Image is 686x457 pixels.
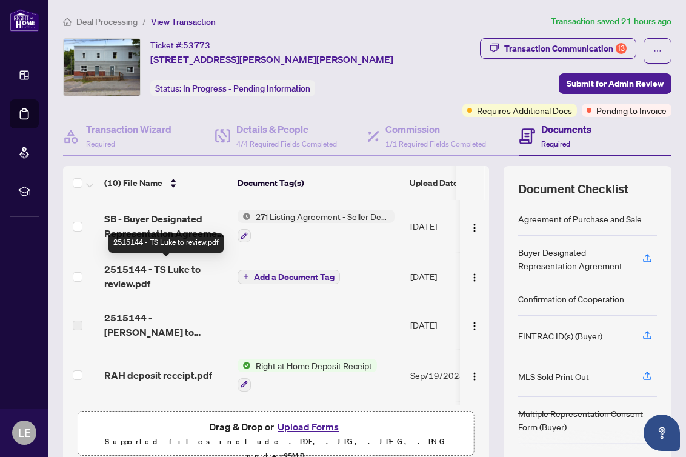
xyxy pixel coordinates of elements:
span: plus [243,273,249,279]
div: FINTRAC ID(s) (Buyer) [518,329,602,342]
button: Upload Forms [274,419,342,435]
div: Buyer Designated Representation Agreement [518,245,628,272]
img: logo [10,9,39,32]
h4: Documents [541,122,591,136]
span: Pending to Invoice [596,104,667,117]
div: Ticket #: [150,38,210,52]
button: Logo [465,267,484,286]
span: Document Checklist [518,181,628,198]
h4: Transaction Wizard [86,122,171,136]
span: 53773 [183,40,210,51]
div: 2515144 - TS Luke to review.pdf [108,233,224,253]
img: Logo [470,321,479,331]
span: Drag & Drop or [209,419,342,435]
span: Right at Home Deposit Receipt [251,359,377,372]
span: Submit for Admin Review [567,74,664,93]
button: Logo [465,315,484,335]
span: Upload Date [410,176,458,190]
span: 2515144 - TS Luke to review.pdf [104,262,228,291]
button: Add a Document Tag [238,270,340,284]
button: Logo [465,216,484,236]
button: Add a Document Tag [238,269,340,284]
td: Sep/19/2025 [405,349,488,401]
div: MLS Sold Print Out [518,370,589,383]
span: View Transaction [151,16,216,27]
button: Transaction Communication13 [480,38,636,59]
div: 13 [616,43,627,54]
div: Transaction Communication [504,39,627,58]
img: Status Icon [238,210,251,223]
span: 4/4 Required Fields Completed [236,139,337,148]
span: RAH deposit receipt.pdf [104,368,212,382]
span: SB - Buyer Designated Representation Agreement - Authority for Purch 2.pdf [104,212,228,241]
th: (10) File Name [99,166,233,200]
span: In Progress - Pending Information [183,83,310,94]
span: 271 Listing Agreement - Seller Designated Representation Agreement Authority to Offer for Sale [251,210,395,223]
td: [DATE] [405,200,488,252]
div: Confirmation of Cooperation [518,292,624,305]
span: LE [18,424,31,441]
button: Status Icon271 Listing Agreement - Seller Designated Representation Agreement Authority to Offer ... [238,210,395,242]
span: 1/1 Required Fields Completed [385,139,486,148]
img: Logo [470,223,479,233]
div: Agreement of Purchase and Sale [518,212,642,225]
span: ellipsis [653,47,662,55]
button: Submit for Admin Review [559,73,671,94]
span: Required [86,139,115,148]
span: Deal Processing [76,16,138,27]
span: 2515144 - [PERSON_NAME] to review.pdf [104,310,228,339]
button: Logo [465,365,484,385]
span: Required [541,139,570,148]
article: Transaction saved 21 hours ago [551,15,671,28]
td: [DATE] [405,301,488,349]
div: Status: [150,80,315,96]
button: Status IconRight at Home Deposit Receipt [238,359,377,392]
li: / [142,15,146,28]
span: Requires Additional Docs [477,104,572,117]
h4: Commission [385,122,486,136]
th: Upload Date [405,166,487,200]
span: (10) File Name [104,176,162,190]
td: [DATE] [405,252,488,301]
img: Logo [470,273,479,282]
span: home [63,18,72,26]
th: Document Tag(s) [233,166,405,200]
td: [DATE] [405,401,488,453]
h4: Details & People [236,122,337,136]
img: Logo [470,372,479,381]
div: Multiple Representation Consent Form (Buyer) [518,407,657,433]
img: Status Icon [238,359,251,372]
img: IMG-X12319543_1.jpg [64,39,140,96]
span: Add a Document Tag [254,273,335,281]
button: Open asap [644,415,680,451]
span: [STREET_ADDRESS][PERSON_NAME][PERSON_NAME] [150,52,393,67]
